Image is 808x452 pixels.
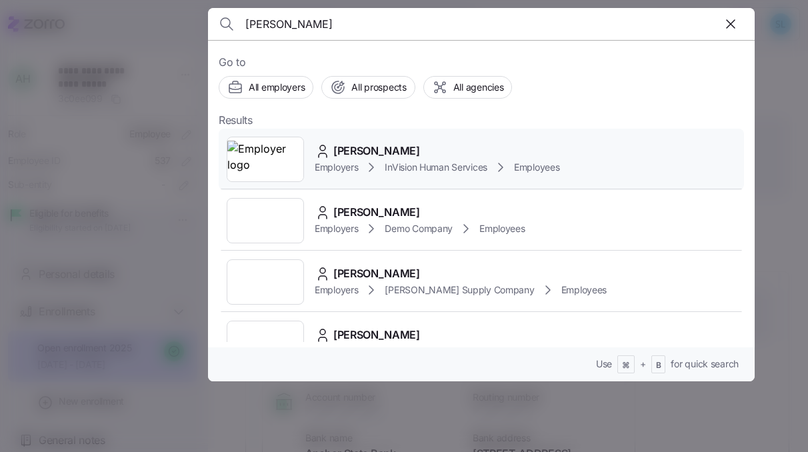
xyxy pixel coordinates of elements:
span: All agencies [453,81,504,94]
span: [PERSON_NAME] [333,265,420,282]
span: Employers [315,283,358,297]
span: for quick search [671,357,739,371]
span: [PERSON_NAME] [333,143,420,159]
button: All prospects [321,76,415,99]
span: InVision Human Services [385,161,487,174]
span: + [640,357,646,371]
span: Employers [315,222,358,235]
span: Go to [219,54,744,71]
span: Use [596,357,612,371]
span: [PERSON_NAME] [333,204,420,221]
span: All employers [249,81,305,94]
span: Results [219,112,253,129]
span: Employees [479,222,525,235]
span: Demo Company [385,222,453,235]
span: B [656,360,661,371]
button: All agencies [423,76,513,99]
span: [PERSON_NAME] Supply Company [385,283,534,297]
span: Employees [561,283,607,297]
button: All employers [219,76,313,99]
img: Employer logo [227,141,303,178]
span: All prospects [351,81,406,94]
span: ⌘ [622,360,630,371]
span: [PERSON_NAME] [333,327,420,343]
span: Employers [315,161,358,174]
span: Employees [514,161,559,174]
